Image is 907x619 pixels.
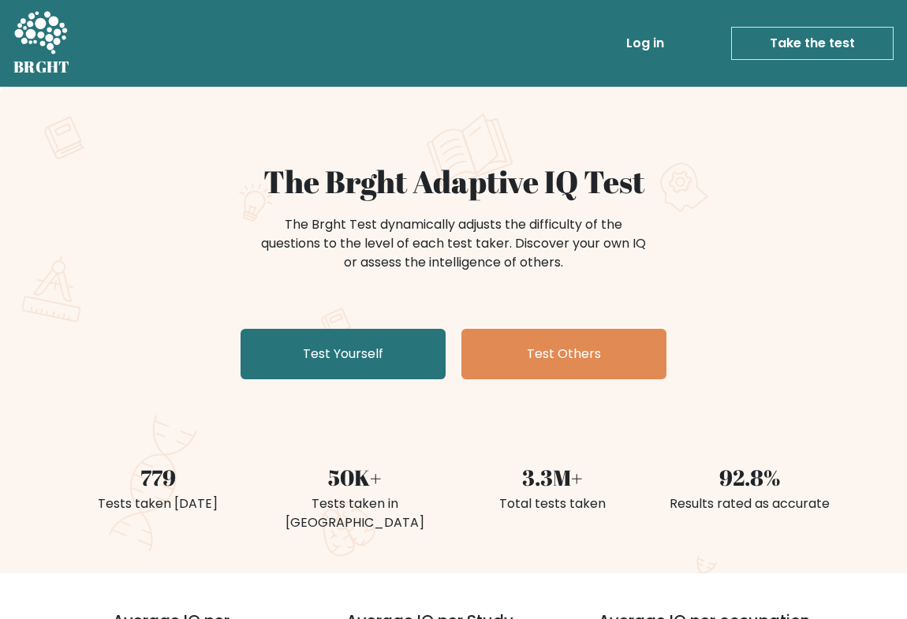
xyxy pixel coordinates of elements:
div: Results rated as accurate [660,494,838,513]
a: Take the test [731,27,894,60]
a: Test Yourself [241,329,446,379]
div: 779 [69,461,247,494]
a: Log in [620,28,670,59]
div: Tests taken in [GEOGRAPHIC_DATA] [266,494,444,532]
a: BRGHT [13,6,70,80]
a: Test Others [461,329,666,379]
div: Tests taken [DATE] [69,494,247,513]
div: 50K+ [266,461,444,494]
div: 3.3M+ [463,461,641,494]
div: 92.8% [660,461,838,494]
div: Total tests taken [463,494,641,513]
div: The Brght Test dynamically adjusts the difficulty of the questions to the level of each test take... [256,215,651,272]
h5: BRGHT [13,58,70,76]
h1: The Brght Adaptive IQ Test [69,162,838,199]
